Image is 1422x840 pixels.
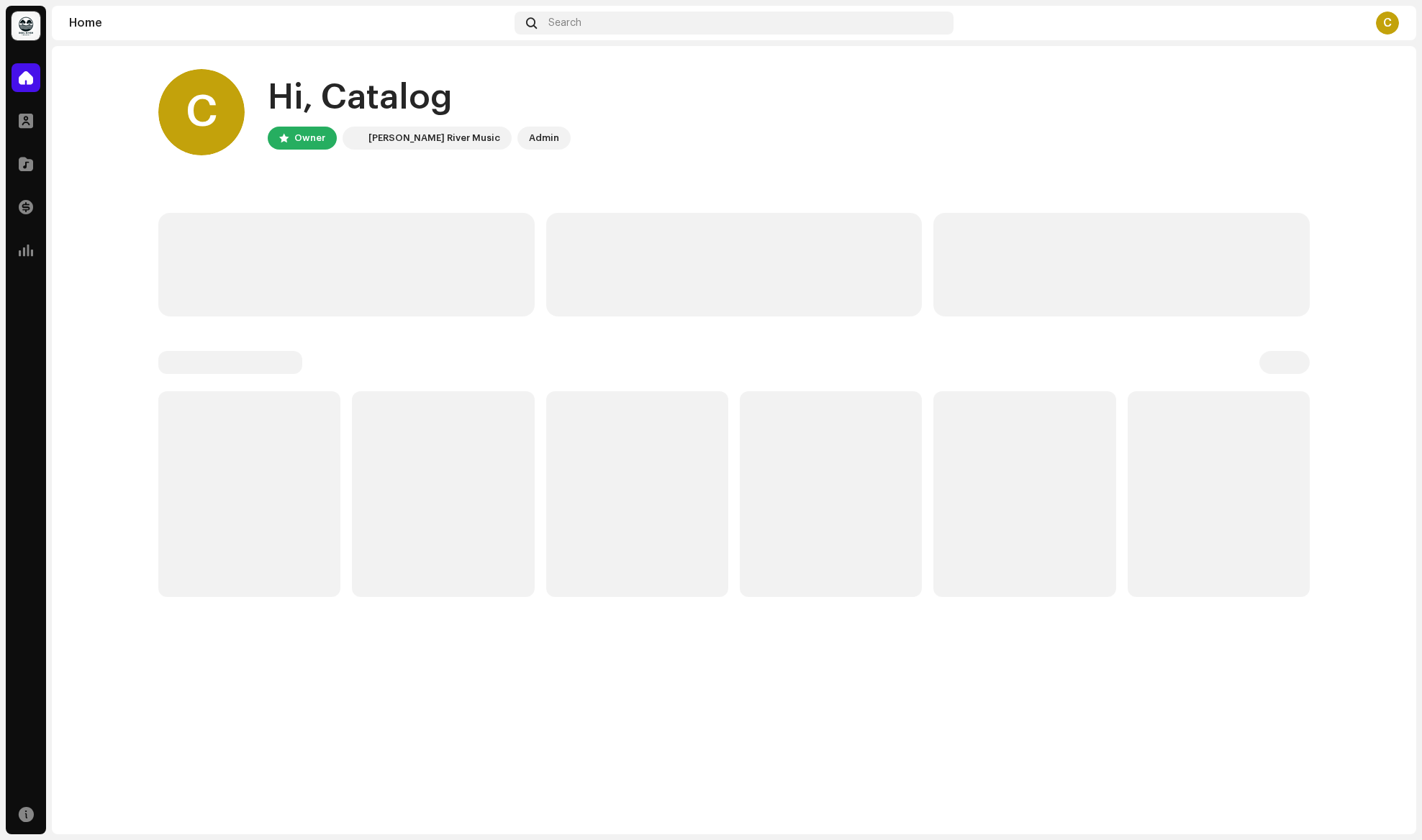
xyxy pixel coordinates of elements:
[158,69,245,155] div: C
[268,75,571,121] div: Hi, Catalog
[529,129,559,147] div: Admin
[368,129,500,147] div: [PERSON_NAME] River Music
[294,129,325,147] div: Owner
[345,129,363,147] img: b01bb792-8356-4547-a3ed-9d154c7bda15
[1376,12,1399,35] div: C
[69,17,509,29] div: Home
[548,17,581,29] span: Search
[12,12,40,40] img: b01bb792-8356-4547-a3ed-9d154c7bda15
